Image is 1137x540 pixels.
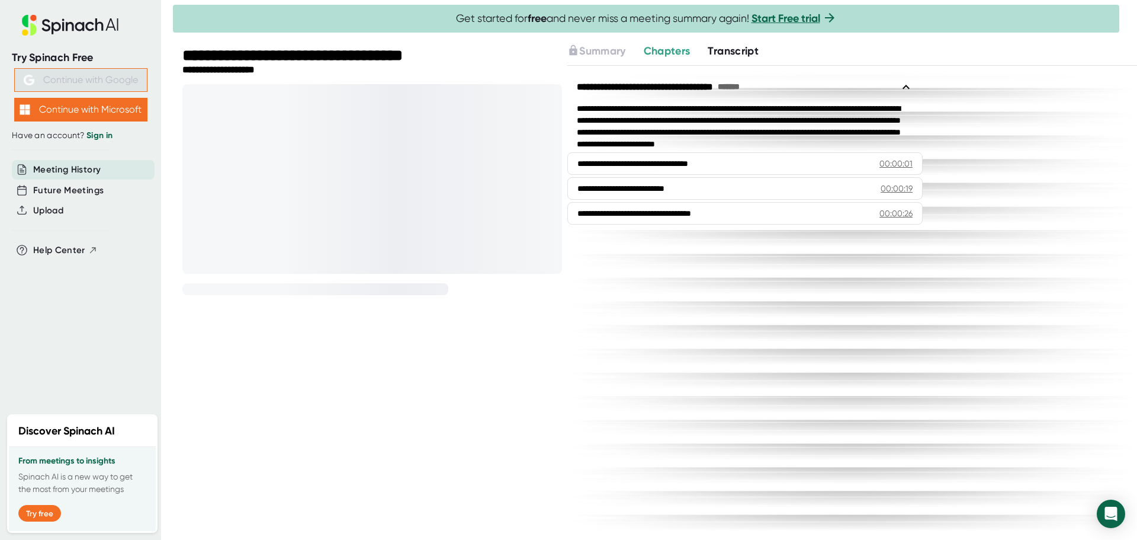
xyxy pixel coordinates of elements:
[18,456,146,466] h3: From meetings to insights
[579,44,625,57] span: Summary
[879,158,913,170] div: 00:00:01
[751,12,820,25] a: Start Free trial
[86,130,113,140] a: Sign in
[708,44,759,57] span: Transcript
[14,98,147,122] button: Continue with Microsoft
[456,12,837,25] span: Get started for and never miss a meeting summary again!
[528,12,547,25] b: free
[644,43,690,59] button: Chapters
[18,471,146,496] p: Spinach AI is a new way to get the most from your meetings
[1097,500,1125,528] div: Open Intercom Messenger
[12,51,149,65] div: Try Spinach Free
[18,423,115,439] h2: Discover Spinach AI
[567,43,643,59] div: Upgrade to access
[33,163,101,177] button: Meeting History
[644,44,690,57] span: Chapters
[18,505,61,522] button: Try free
[33,244,85,257] span: Help Center
[33,184,104,197] button: Future Meetings
[12,130,149,141] div: Have an account?
[708,43,759,59] button: Transcript
[881,183,913,194] div: 00:00:19
[33,244,98,257] button: Help Center
[879,207,913,219] div: 00:00:26
[567,43,625,59] button: Summary
[33,204,63,218] button: Upload
[14,68,147,92] button: Continue with Google
[24,75,34,85] img: Aehbyd4JwY73AAAAAElFTkSuQmCC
